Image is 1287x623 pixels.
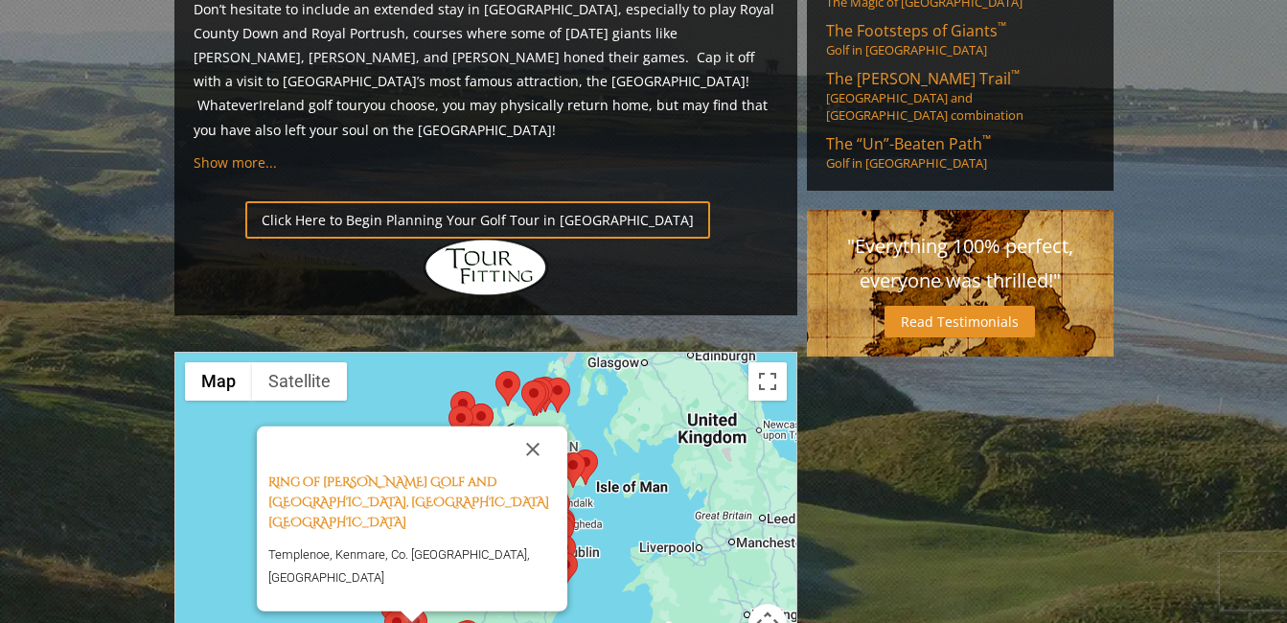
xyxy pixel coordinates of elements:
a: Read Testimonials [885,306,1035,337]
button: Show street map [185,362,252,401]
span: The [PERSON_NAME] Trail [826,68,1020,89]
p: "Everything 100% perfect, everyone was thrilled!" [826,229,1094,298]
a: The Footsteps of Giants™Golf in [GEOGRAPHIC_DATA] [826,20,1094,58]
a: The [PERSON_NAME] Trail™[GEOGRAPHIC_DATA] and [GEOGRAPHIC_DATA] combination [826,68,1094,124]
img: Hidden Links [424,239,548,296]
a: Ireland golf tour [259,96,363,114]
a: Show more... [194,153,277,172]
button: Close [510,427,556,473]
a: Click Here to Begin Planning Your Golf Tour in [GEOGRAPHIC_DATA] [245,201,710,239]
span: The Footsteps of Giants [826,20,1006,41]
button: Toggle fullscreen view [748,362,787,401]
p: Templenoe, Kenmare, Co. [GEOGRAPHIC_DATA], [GEOGRAPHIC_DATA] [268,543,556,588]
sup: ™ [982,131,991,148]
button: Show satellite imagery [252,362,347,401]
a: The “Un”-Beaten Path™Golf in [GEOGRAPHIC_DATA] [826,133,1094,172]
sup: ™ [1011,66,1020,82]
a: Ring of [PERSON_NAME] Golf and [GEOGRAPHIC_DATA], [GEOGRAPHIC_DATA] [GEOGRAPHIC_DATA] [268,473,549,531]
sup: ™ [998,18,1006,35]
span: The “Un”-Beaten Path [826,133,991,154]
